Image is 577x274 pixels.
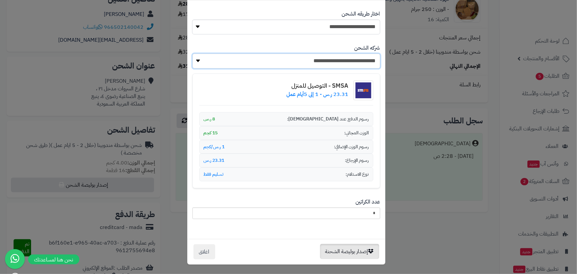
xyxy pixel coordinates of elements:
label: شركه الشحن [354,44,380,52]
label: اختار طريقه الشحن [342,10,380,18]
button: اغلاق [193,244,215,259]
span: رسوم الإرجاع: [345,157,369,164]
img: شعار شركة الشحن [353,80,373,100]
span: رسوم الدفع عند [DEMOGRAPHIC_DATA]: [287,116,369,122]
label: عدد الكراتين [356,198,380,206]
span: 1 ر.س/كجم [204,144,225,150]
span: رسوم الوزن الإضافي: [334,144,369,150]
span: نوع الاستلام: [346,171,369,178]
span: 8 ر.س [204,116,215,122]
p: 23.31 ر.س - 1 إلى 5أيام عمل [287,91,349,98]
button: إصدار بوليصة الشحنة [320,244,379,259]
span: 15 كجم [204,130,218,136]
span: 23.31 ر.س [204,157,225,164]
span: الوزن المجاني: [345,130,369,136]
span: تسليم فقط [204,171,224,178]
h4: SMSA - التوصيل للمنزل [287,82,349,89]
